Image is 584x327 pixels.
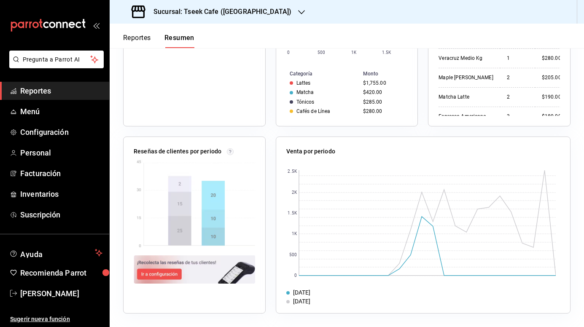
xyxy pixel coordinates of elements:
span: Facturación [20,168,102,179]
span: Sugerir nueva función [10,315,102,324]
th: Monto [360,69,418,78]
text: 2.5K [288,169,297,174]
text: 0 [294,273,297,278]
button: Resumen [164,34,194,48]
div: $190.00 [542,94,565,101]
span: Menú [20,106,102,117]
div: Lattes [296,80,311,86]
h3: Sucursal: Tseek Cafe ([GEOGRAPHIC_DATA]) [147,7,291,17]
div: Tónicos [296,99,315,105]
div: $205.00 [542,74,565,81]
button: open_drawer_menu [93,22,100,29]
div: [DATE] [293,288,311,297]
text: 2K [291,190,297,195]
span: Pregunta a Parrot AI [23,55,91,64]
text: 500 [317,50,325,55]
p: Venta por periodo [286,147,335,156]
div: Espresso Americano [439,113,493,120]
div: $285.00 [363,99,404,105]
span: Recomienda Parrot [20,267,102,279]
span: Inventarios [20,188,102,200]
div: Matcha [296,89,314,95]
span: Ayuda [20,248,92,258]
div: $1,755.00 [363,80,404,86]
div: Veracruz Medio Kg [439,55,493,62]
text: 1.5K [382,50,391,55]
span: Configuración [20,126,102,138]
div: 2 [507,94,528,101]
span: Reportes [20,85,102,96]
text: 1.5K [288,211,297,216]
p: Reseñas de clientes por periodo [134,147,221,156]
div: $280.00 [542,55,565,62]
div: 1 [507,55,528,62]
text: 1K [291,232,297,236]
div: Matcha Latte [439,94,493,101]
div: Cafés de Línea [296,108,331,114]
div: $280.00 [363,108,404,114]
th: Categoría [276,69,360,78]
text: 0 [287,50,290,55]
span: [PERSON_NAME] [20,288,102,299]
div: $420.00 [363,89,404,95]
button: Reportes [123,34,151,48]
text: 1K [351,50,357,55]
div: 2 [507,74,528,81]
span: Personal [20,147,102,158]
div: $180.00 [542,113,565,120]
text: 500 [289,253,296,257]
button: Pregunta a Parrot AI [9,51,104,68]
div: 3 [507,113,528,120]
div: navigation tabs [123,34,194,48]
div: [DATE] [293,297,311,306]
span: Suscripción [20,209,102,220]
div: Maple [PERSON_NAME] [439,74,493,81]
a: Pregunta a Parrot AI [6,61,104,70]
